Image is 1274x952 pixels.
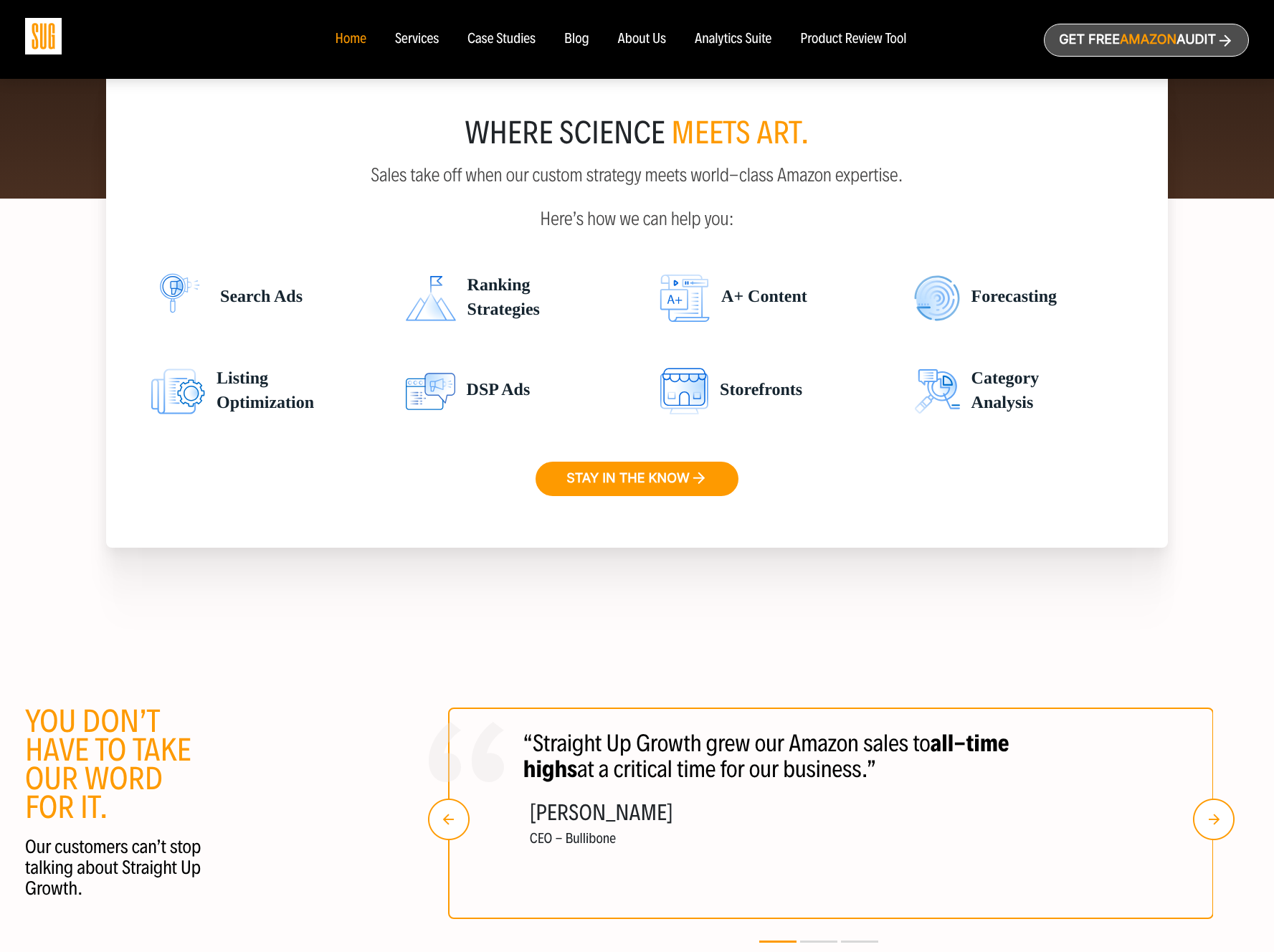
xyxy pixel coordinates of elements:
[671,114,809,152] span: meets art.
[530,796,812,829] h3: [PERSON_NAME]
[536,462,738,496] a: Stay in the know
[695,32,771,47] a: Analytics Suite
[455,366,531,416] span: DSP Ads
[467,32,536,47] a: Case Studies
[708,366,802,416] span: Storefronts
[406,273,456,323] img: Search ads
[406,366,455,416] img: Search ads
[151,366,205,416] img: Search ads
[395,32,439,47] a: Services
[335,32,366,47] a: Home
[141,119,1133,148] div: where science
[660,366,708,416] img: Search ads
[205,366,314,416] span: Listing Optimization
[25,18,62,54] img: Sug
[523,728,1009,784] strong: all-time highs
[151,273,209,323] img: Search ads
[523,730,1034,782] p: “Straight Up Growth grew our Amazon sales to at a critical time for our business.”
[660,273,710,323] img: Search ads
[1120,32,1176,47] span: Amazon
[209,273,303,323] span: Search Ads
[960,273,1057,323] span: Forecasting
[428,799,470,840] img: Left
[1044,24,1249,57] a: Get freeAmazonAudit
[914,273,960,323] img: Search ads
[618,32,667,47] a: About Us
[710,273,807,323] span: A+ Content
[914,366,960,416] img: Search ads
[564,32,589,47] a: Blog
[141,165,1133,186] p: Sales take off when our custom strategy meets world-class Amazon expertise.
[141,197,1133,229] p: Here’s how we can help you:
[456,273,540,323] span: Ranking Strategies
[530,829,812,849] h4: CEO - Bullibone
[25,837,208,899] p: Our customers can’t stop talking about Straight Up Growth.
[25,708,208,822] h2: you don’t have to take our word for it.
[800,32,906,47] a: Product Review Tool
[1193,799,1235,840] img: right
[960,366,1040,416] span: Category Analysis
